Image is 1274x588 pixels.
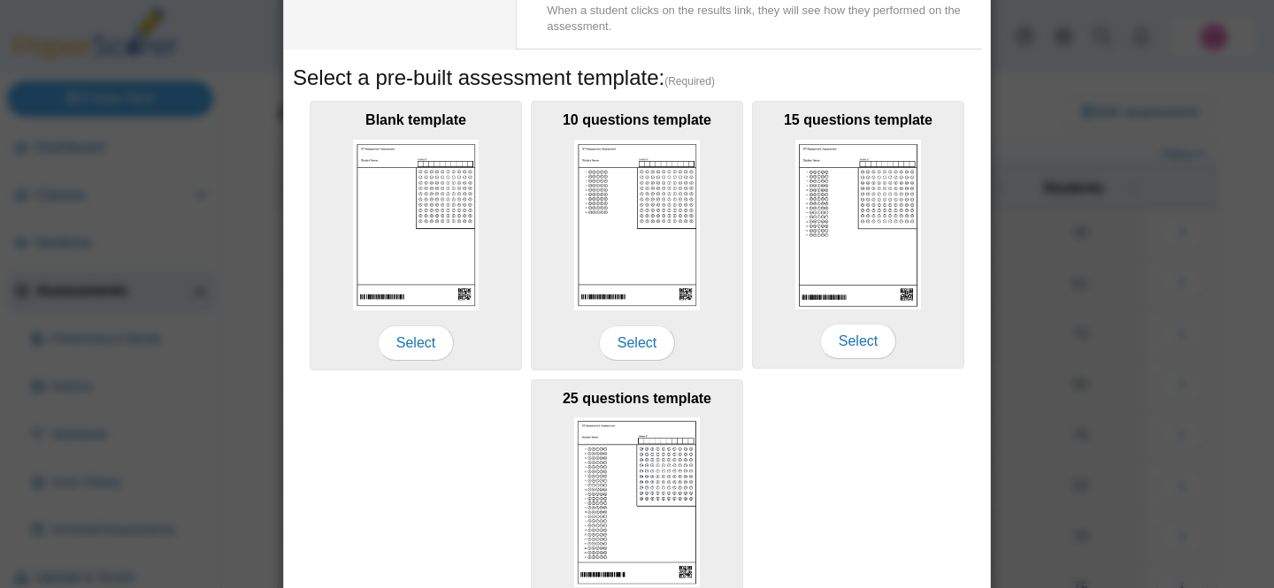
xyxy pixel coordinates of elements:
span: (Required) [664,74,715,89]
b: 10 questions template [563,112,711,127]
b: Blank template [365,112,466,127]
span: Select [378,325,454,361]
img: scan_sheet_blank.png [353,140,479,310]
b: 15 questions template [784,112,932,127]
img: scan_sheet_15_questions.png [795,140,921,309]
span: Select [820,324,896,359]
img: scan_sheet_10_questions.png [574,140,700,310]
h5: Select a pre-built assessment template: [293,63,981,93]
img: scan_sheet_25_questions.png [574,417,700,587]
span: Select [599,325,675,361]
b: 25 questions template [563,391,711,406]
